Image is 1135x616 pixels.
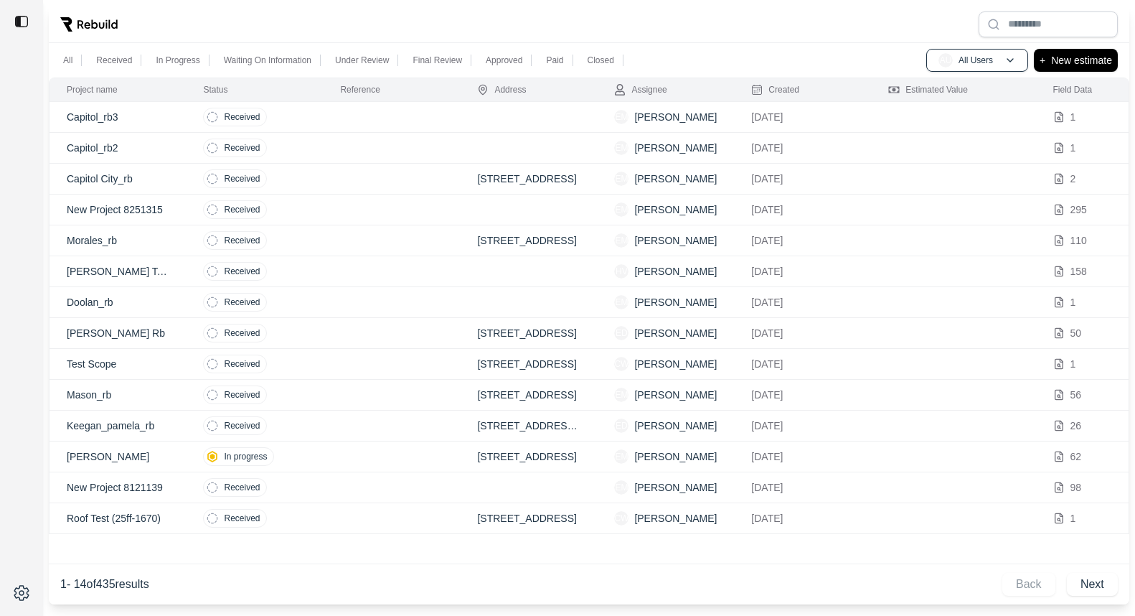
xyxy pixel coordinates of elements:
p: Doolan_rb [67,295,169,309]
p: [PERSON_NAME] [634,357,717,371]
div: Reference [340,84,380,95]
p: Capitol City_rb [67,172,169,186]
p: Received [224,266,260,277]
span: EM [614,388,628,402]
p: [DATE] [751,480,854,495]
p: 62 [1070,449,1082,464]
p: 1 [1070,110,1076,124]
p: Received [224,513,260,524]
p: Capitol_rb3 [67,110,169,124]
p: + [1040,52,1045,69]
p: [DATE] [751,326,854,340]
td: [STREET_ADDRESS] [460,164,597,195]
p: [PERSON_NAME] [634,172,717,186]
p: Received [224,297,260,308]
p: Paid [546,55,563,66]
p: Received [224,327,260,339]
p: All [63,55,72,66]
p: 50 [1070,326,1082,340]
button: +New estimate [1034,49,1118,72]
p: [PERSON_NAME] [634,202,717,217]
button: Next [1067,573,1118,596]
p: [PERSON_NAME] [634,141,717,155]
td: [STREET_ADDRESS] [460,503,597,534]
p: Waiting On Information [224,55,311,66]
p: 2 [1070,172,1076,186]
p: [PERSON_NAME] [634,295,717,309]
p: [DATE] [751,357,854,371]
p: Received [224,173,260,185]
span: CW [614,511,628,526]
button: AUAll Users [926,49,1028,72]
div: Created [751,84,799,95]
p: 98 [1070,480,1082,495]
p: 26 [1070,419,1082,433]
p: [PERSON_NAME] Test [67,264,169,279]
img: toggle sidebar [14,14,29,29]
p: 56 [1070,388,1082,402]
p: [PERSON_NAME] [634,388,717,402]
p: [DATE] [751,141,854,155]
img: Rebuild [60,17,118,32]
td: [STREET_ADDRESS] [460,349,597,380]
span: EM [614,449,628,464]
div: Status [203,84,227,95]
p: [PERSON_NAME] Rb [67,326,169,340]
p: Received [224,389,260,401]
p: [DATE] [751,388,854,402]
p: 1 - 14 of 435 results [60,576,149,593]
p: 1 [1070,357,1076,371]
p: [DATE] [751,233,854,248]
p: Under Review [335,55,389,66]
p: Received [96,55,132,66]
p: [DATE] [751,511,854,526]
p: 1 [1070,511,1076,526]
p: [DATE] [751,264,854,279]
p: Received [224,111,260,123]
p: [PERSON_NAME] [634,110,717,124]
span: HV [614,264,628,279]
p: Final Review [413,55,462,66]
span: EM [614,202,628,217]
p: [PERSON_NAME] [634,326,717,340]
span: AU [938,53,953,67]
p: [DATE] [751,202,854,217]
p: 110 [1070,233,1087,248]
p: New estimate [1051,52,1112,69]
p: Mason_rb [67,388,169,402]
p: 295 [1070,202,1087,217]
div: Estimated Value [888,84,968,95]
p: In progress [224,451,267,462]
span: ED [614,326,628,340]
p: Keegan_pamela_rb [67,419,169,433]
td: [STREET_ADDRESS] [460,318,597,349]
p: [DATE] [751,419,854,433]
p: 158 [1070,264,1087,279]
p: [DATE] [751,110,854,124]
p: 1 [1070,295,1076,309]
span: EM [614,172,628,186]
p: [PERSON_NAME] [634,264,717,279]
td: [STREET_ADDRESS] [460,442,597,472]
span: EM [614,233,628,248]
img: in-progress.svg [207,451,218,462]
p: [PERSON_NAME] [634,419,717,433]
div: Assignee [614,84,667,95]
span: ED [614,419,628,433]
div: Project name [67,84,118,95]
p: New Project 8251315 [67,202,169,217]
p: 1 [1070,141,1076,155]
span: EM [614,295,628,309]
td: [STREET_ADDRESS] [460,225,597,256]
p: Received [224,235,260,246]
p: Closed [588,55,614,66]
p: [DATE] [751,295,854,309]
p: Morales_rb [67,233,169,248]
span: EM [614,110,628,124]
p: Received [224,420,260,431]
p: In Progress [156,55,199,66]
p: [PERSON_NAME] [634,449,717,464]
p: Roof Test (25ff-1670) [67,511,169,526]
p: Received [224,142,260,154]
p: [PERSON_NAME] [67,449,169,464]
